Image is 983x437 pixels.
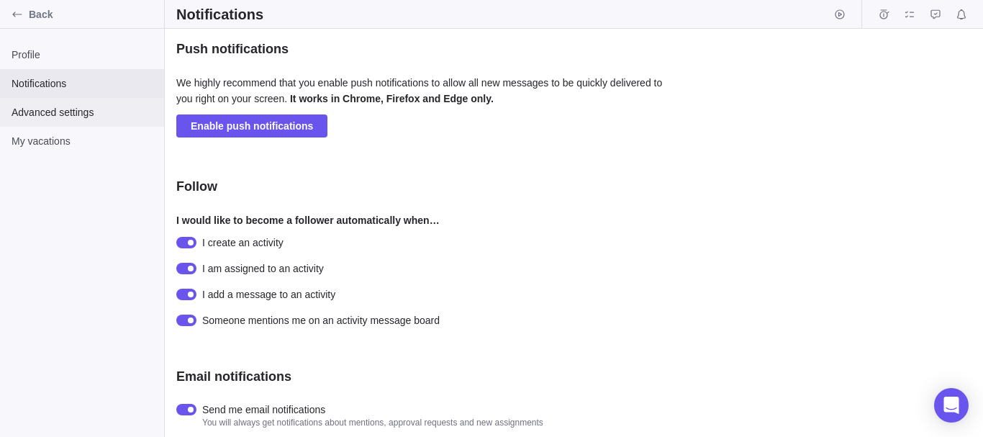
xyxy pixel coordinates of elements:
a: Notifications [951,11,971,22]
span: You will always get notifications about mentions, approval requests and new assignments [202,417,543,428]
a: Approval requests [925,11,946,22]
div: Open Intercom Messenger [934,388,969,423]
h3: Email notifications [176,368,291,385]
span: Someone mentions me on an activity message board [202,313,440,328]
span: Advanced settings [12,105,153,120]
h3: Follow [176,178,217,195]
span: Start timer [830,4,850,24]
span: Approval requests [925,4,946,24]
span: Enable push notifications [176,114,327,138]
p: We highly recommend that you enable push notifications to allow all new messages to be quickly de... [176,75,680,114]
h2: Notifications [176,4,263,24]
span: Notifications [12,76,153,91]
span: Back [29,7,158,22]
a: My assignments [900,11,920,22]
span: Profile [12,48,153,62]
span: I am assigned to an activity [202,261,324,276]
a: Time logs [874,11,894,22]
span: I create an activity [202,235,284,250]
span: My vacations [12,134,153,148]
span: Send me email notifications [202,402,543,417]
span: Notifications [951,4,971,24]
strong: It works in Chrome, Firefox and Edge only. [290,93,494,104]
span: Enable push notifications [191,117,313,135]
span: I add a message to an activity [202,287,335,302]
h3: Push notifications [176,40,289,58]
p: I would like to become a follower automatically when… [176,212,680,235]
span: Time logs [874,4,894,24]
span: My assignments [900,4,920,24]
